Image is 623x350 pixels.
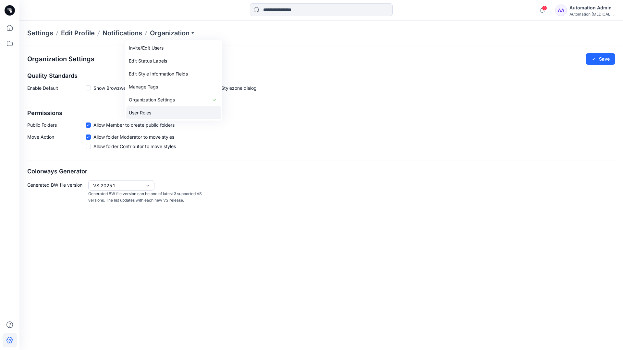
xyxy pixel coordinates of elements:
[93,134,174,140] span: Allow folder Moderator to move styles
[93,182,142,189] div: VS 2025.1
[126,80,221,93] a: Manage Tags
[586,53,615,65] button: Save
[569,4,615,12] div: Automation Admin
[542,6,547,11] span: 3
[93,85,257,91] span: Show Browzwear’s default quality standards in the Share to Stylezone dialog
[27,168,615,175] h2: Colorways Generator
[126,67,221,80] a: Edit Style Information Fields
[27,55,94,63] h2: Organization Settings
[555,5,567,16] div: AA
[27,180,86,204] p: Generated BW file version
[569,12,615,17] div: Automation [MEDICAL_DATA]...
[27,134,86,152] p: Move Action
[103,29,142,38] a: Notifications
[93,143,176,150] span: Allow folder Contributor to move styles
[93,122,175,128] span: Allow Member to create public folders
[88,191,204,204] p: Generated BW file version can be one of latest 3 supported VS versions. The list updates with eac...
[126,54,221,67] a: Edit Status Labels
[27,122,86,128] p: Public Folders
[27,85,86,94] p: Enable Default
[126,93,221,106] a: Organization Settings
[61,29,95,38] a: Edit Profile
[27,73,615,79] h2: Quality Standards
[126,41,221,54] a: Invite/Edit Users
[27,110,615,117] h2: Permissions
[126,106,221,119] a: User Roles
[27,29,53,38] p: Settings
